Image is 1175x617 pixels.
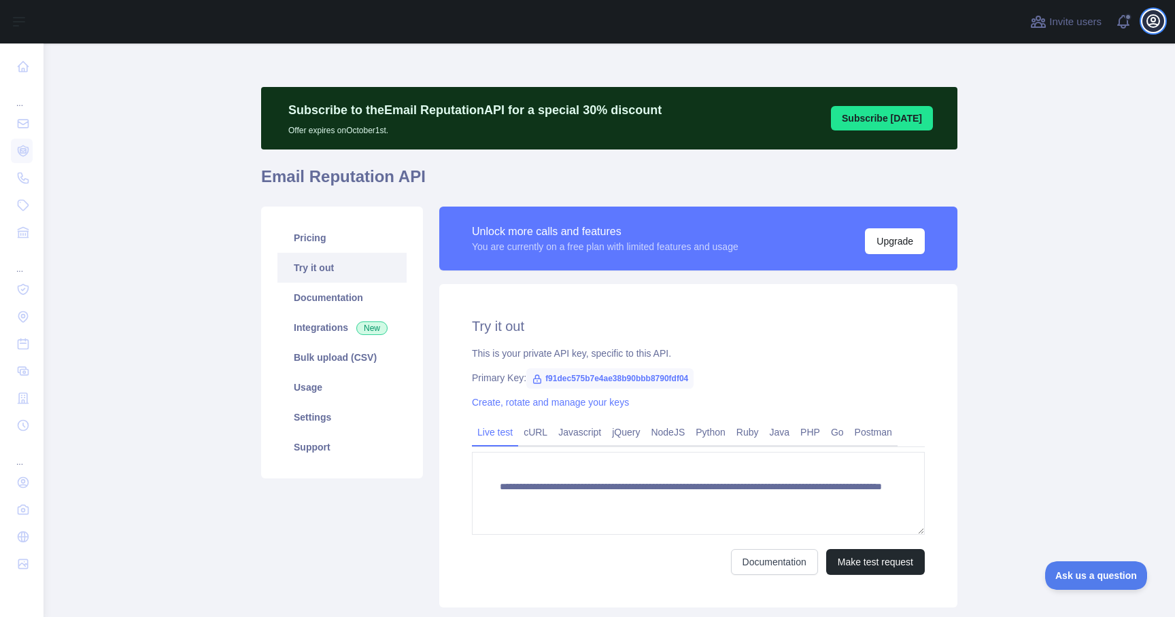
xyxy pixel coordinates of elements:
[831,106,933,130] button: Subscribe [DATE]
[518,421,553,443] a: cURL
[645,421,690,443] a: NodeJS
[288,120,662,136] p: Offer expires on October 1st.
[277,253,407,283] a: Try it out
[277,313,407,342] a: Integrations New
[526,368,694,389] span: f91dec575b7e4ae38b90bbb8790fdf04
[1049,14,1102,30] span: Invite users
[277,372,407,402] a: Usage
[690,421,731,443] a: Python
[1027,11,1104,33] button: Invite users
[472,371,925,385] div: Primary Key:
[472,421,518,443] a: Live test
[865,228,925,254] button: Upgrade
[826,549,925,575] button: Make test request
[288,101,662,120] p: Subscribe to the Email Reputation API for a special 30 % discount
[795,421,825,443] a: PHP
[472,317,925,336] h2: Try it out
[277,223,407,253] a: Pricing
[261,166,957,198] h1: Email Reputation API
[277,402,407,432] a: Settings
[607,421,645,443] a: jQuery
[472,397,629,408] a: Create, rotate and manage your keys
[764,421,796,443] a: Java
[11,82,33,109] div: ...
[277,432,407,462] a: Support
[11,440,33,468] div: ...
[277,342,407,372] a: Bulk upload (CSV)
[731,421,764,443] a: Ruby
[1045,561,1148,590] iframe: Toggle Customer Support
[472,240,738,253] div: You are currently on a free plan with limited features and usage
[849,421,898,443] a: Postman
[553,421,607,443] a: Javascript
[11,247,33,275] div: ...
[277,283,407,313] a: Documentation
[472,347,925,360] div: This is your private API key, specific to this API.
[731,549,818,575] a: Documentation
[356,321,388,335] span: New
[825,421,849,443] a: Go
[472,224,738,240] div: Unlock more calls and features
